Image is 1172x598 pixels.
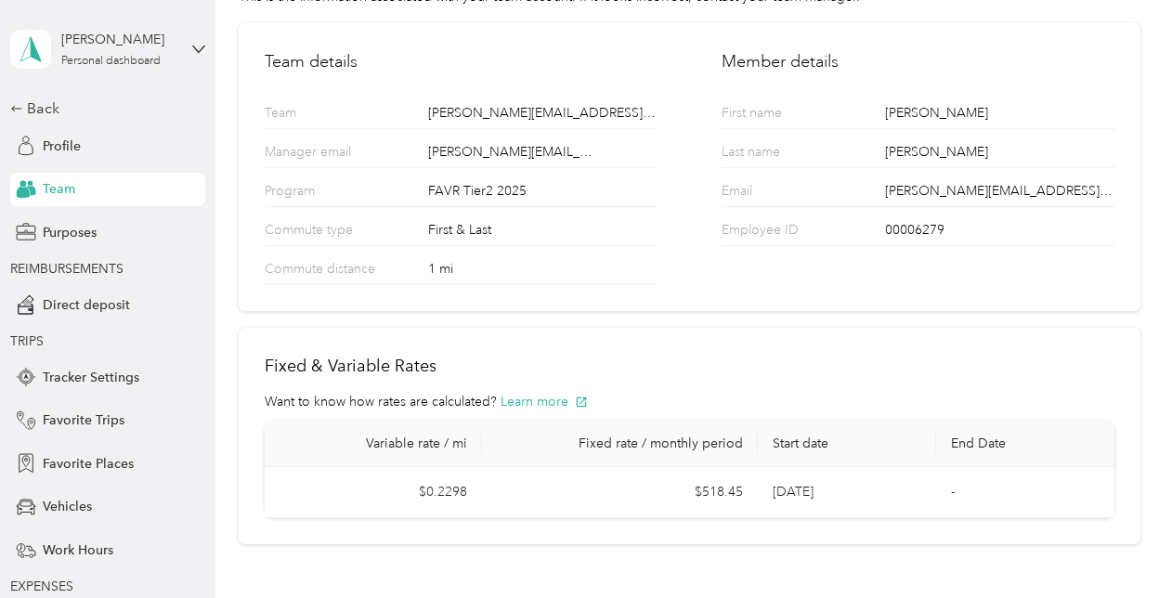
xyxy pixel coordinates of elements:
[43,454,134,474] span: Favorite Places
[885,220,1113,245] div: 00006279
[722,103,865,128] p: First name
[265,49,658,74] h2: Team details
[43,497,92,516] span: Vehicles
[428,181,657,206] div: FAVR Tier2 2025
[1068,494,1172,598] iframe: Everlance-gr Chat Button Frame
[265,354,1114,379] h2: Fixed & Variable Rates
[428,142,600,162] span: [PERSON_NAME][EMAIL_ADDRESS][PERSON_NAME][DOMAIN_NAME]
[61,30,177,49] div: [PERSON_NAME]
[265,142,408,167] p: Manager email
[265,421,482,467] th: Variable rate / mi
[936,467,1114,518] td: -
[428,259,657,284] div: 1 mi
[722,142,865,167] p: Last name
[758,421,936,467] th: Start date
[265,181,408,206] p: Program
[265,103,408,128] p: Team
[43,410,124,430] span: Favorite Trips
[501,392,588,411] button: Learn more
[885,103,1113,128] div: [PERSON_NAME]
[10,333,44,349] span: TRIPS
[482,467,759,518] td: $518.45
[722,49,1114,74] h2: Member details
[265,467,482,518] td: $0.2298
[10,97,196,120] div: Back
[482,421,759,467] th: Fixed rate / monthly period
[10,578,73,594] span: EXPENSES
[265,259,408,284] p: Commute distance
[43,136,81,156] span: Profile
[43,295,130,315] span: Direct deposit
[936,421,1114,467] th: End Date
[885,181,1113,206] div: [PERSON_NAME][EMAIL_ADDRESS][PERSON_NAME][DOMAIN_NAME]
[265,220,408,245] p: Commute type
[722,220,865,245] p: Employee ID
[428,103,657,128] div: [PERSON_NAME][EMAIL_ADDRESS][PERSON_NAME][DOMAIN_NAME]
[43,368,139,387] span: Tracker Settings
[722,181,865,206] p: Email
[428,220,657,245] div: First & Last
[43,179,75,199] span: Team
[10,261,124,277] span: REIMBURSEMENTS
[885,142,1113,167] div: [PERSON_NAME]
[265,392,1114,411] div: Want to know how rates are calculated?
[43,540,113,560] span: Work Hours
[43,223,97,242] span: Purposes
[758,467,936,518] td: [DATE]
[61,56,161,67] div: Personal dashboard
